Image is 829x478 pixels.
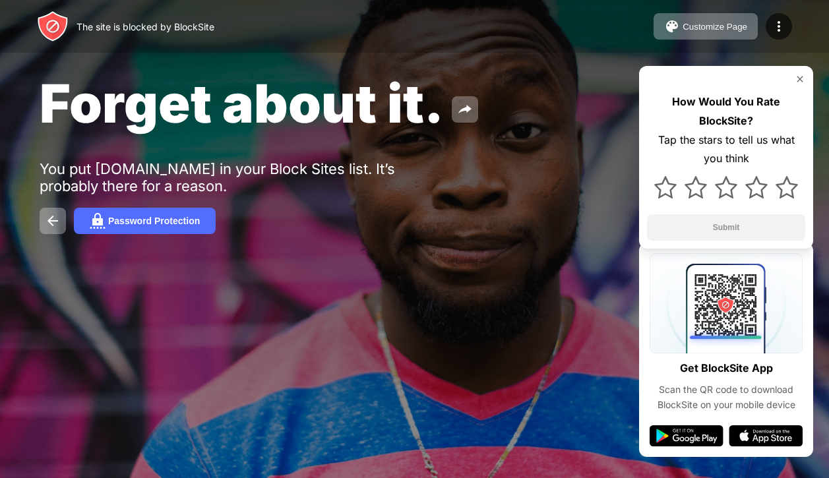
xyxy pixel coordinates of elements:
img: app-store.svg [729,425,803,446]
div: You put [DOMAIN_NAME] in your Block Sites list. It’s probably there for a reason. [40,160,447,194]
div: How Would You Rate BlockSite? [647,92,805,131]
img: share.svg [457,102,473,117]
span: Forget about it. [40,71,444,135]
img: password.svg [90,213,106,229]
button: Customize Page [654,13,758,40]
img: header-logo.svg [37,11,69,42]
img: google-play.svg [650,425,723,446]
img: rate-us-close.svg [795,74,805,84]
img: star.svg [715,176,737,198]
div: The site is blocked by BlockSite [77,21,214,32]
img: menu-icon.svg [771,18,787,34]
img: back.svg [45,213,61,229]
img: star.svg [776,176,798,198]
div: Scan the QR code to download BlockSite on your mobile device [650,382,803,412]
button: Submit [647,214,805,241]
div: Customize Page [683,22,747,32]
img: star.svg [654,176,677,198]
img: pallet.svg [664,18,680,34]
img: star.svg [745,176,768,198]
div: Password Protection [108,216,200,226]
div: Tap the stars to tell us what you think [647,131,805,169]
div: Get BlockSite App [680,359,773,378]
img: star.svg [685,176,707,198]
button: Password Protection [74,208,216,234]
